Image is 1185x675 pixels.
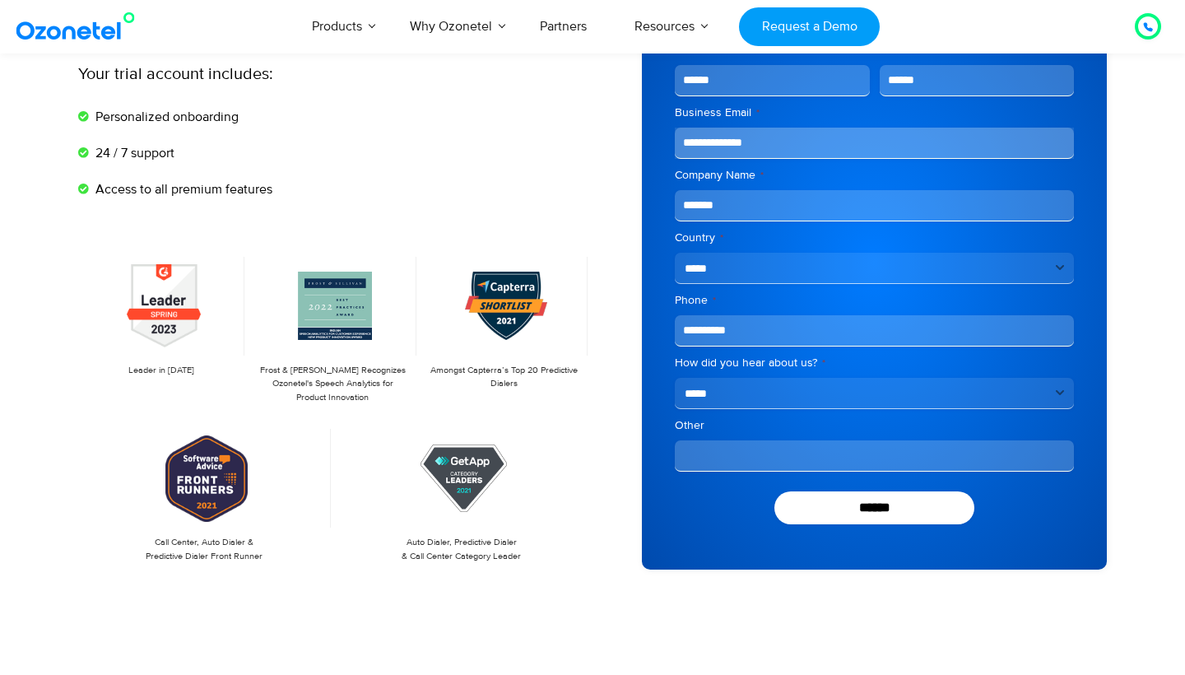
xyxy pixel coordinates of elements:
span: 24 / 7 support [91,143,174,163]
p: Call Center, Auto Dialer & Predictive Dialer Front Runner [86,536,323,563]
label: How did you hear about us? [675,355,1074,371]
label: Country [675,230,1074,246]
label: Other [675,417,1074,434]
a: Request a Demo [739,7,880,46]
label: Phone [675,292,1074,309]
label: Company Name [675,167,1074,184]
p: Leader in [DATE] [86,364,236,378]
span: Access to all premium features [91,179,272,199]
p: Auto Dialer, Predictive Dialer & Call Center Category Leader [344,536,580,563]
p: Your trial account includes: [78,62,469,86]
span: Personalized onboarding [91,107,239,127]
p: Amongst Capterra’s Top 20 Predictive Dialers [430,364,579,391]
p: Frost & [PERSON_NAME] Recognizes Ozonetel's Speech Analytics for Product Innovation [258,364,407,405]
label: Business Email [675,105,1074,121]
